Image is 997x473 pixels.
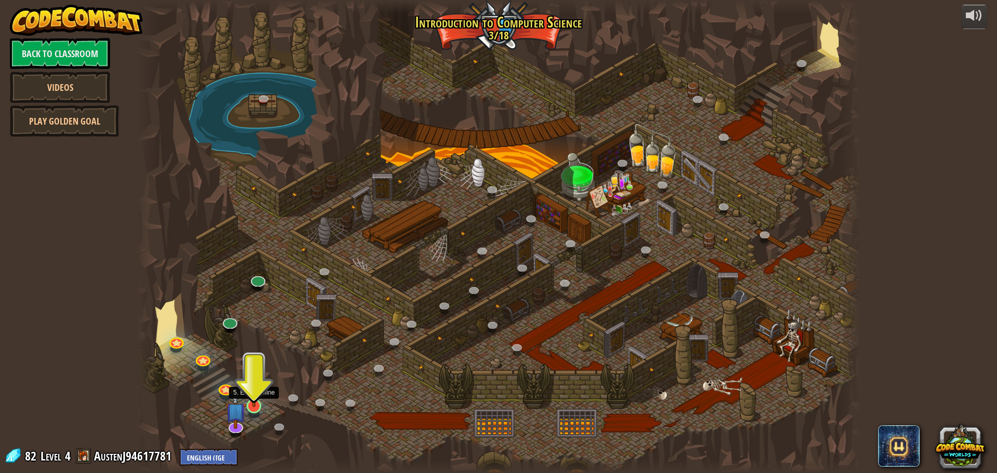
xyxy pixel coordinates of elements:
[25,448,39,464] span: 82
[245,363,264,407] img: level-banner-started.png
[225,393,246,429] img: level-banner-unstarted-subscriber.png
[94,448,174,464] a: AustenJ94617781
[10,38,110,69] a: Back to Classroom
[10,5,143,36] img: CodeCombat - Learn how to code by playing a game
[41,448,61,465] span: Level
[10,105,119,137] a: Play Golden Goal
[65,448,71,464] span: 4
[961,5,987,29] button: Adjust volume
[10,72,110,103] a: Videos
